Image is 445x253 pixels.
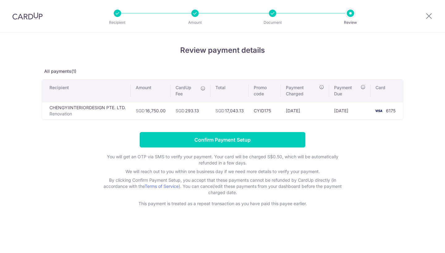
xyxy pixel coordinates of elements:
td: 17,043.13 [210,102,249,119]
iframe: Opens a widget where you can find more information [405,234,439,250]
img: CardUp [12,12,43,20]
th: Recipient [42,80,131,102]
p: By clicking Confirm Payment Setup, you accept that these payments cannot be refunded by CardUp di... [99,177,346,196]
th: Promo code [249,80,281,102]
th: Total [210,80,249,102]
p: Renovation [49,111,126,117]
td: CHENGYIINTERIORDESIGN PTE. LTD. [42,102,131,119]
p: You will get an OTP via SMS to verify your payment. Your card will be charged S$0.50, which will ... [99,154,346,166]
td: 16,750.00 [131,102,171,119]
p: Document [250,19,295,26]
p: Recipient [95,19,140,26]
span: SGD [136,108,145,113]
th: Amount [131,80,171,102]
td: [DATE] [281,102,329,119]
p: This payment is treated as a repeat transaction as you have paid this payee earlier. [99,201,346,207]
span: 6175 [386,108,396,113]
p: All payments(1) [42,68,403,74]
h4: Review payment details [42,45,403,56]
td: 293.13 [171,102,210,119]
span: Payment Charged [286,85,317,97]
span: CardUp Fee [176,85,197,97]
p: Amount [172,19,218,26]
span: Payment Due [334,85,359,97]
input: Confirm Payment Setup [140,132,305,147]
span: SGD [215,108,224,113]
td: [DATE] [329,102,371,119]
td: CYID175 [249,102,281,119]
a: Terms of Service [145,184,179,189]
p: Review [328,19,373,26]
p: We will reach out to you within one business day if we need more details to verify your payment. [99,168,346,175]
img: <span class="translation_missing" title="translation missing: en.account_steps.new_confirm_form.b... [372,107,385,114]
th: Card [371,80,403,102]
span: SGD [176,108,184,113]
